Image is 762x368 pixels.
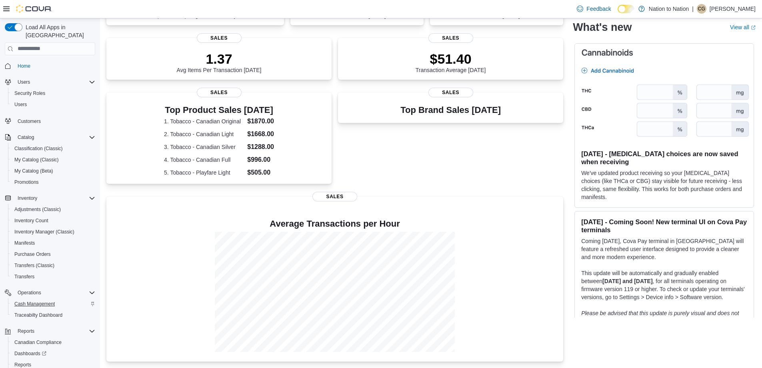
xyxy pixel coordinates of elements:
[14,362,31,368] span: Reports
[8,143,98,154] button: Classification (Classic)
[164,117,244,125] dt: 1. Tobacco - Canadian Original
[14,179,39,185] span: Promotions
[16,5,52,13] img: Cova
[428,88,473,97] span: Sales
[8,165,98,177] button: My Catalog (Beta)
[14,288,44,298] button: Operations
[11,310,95,320] span: Traceabilty Dashboard
[197,33,242,43] span: Sales
[428,33,473,43] span: Sales
[14,133,95,142] span: Catalog
[14,339,62,346] span: Canadian Compliance
[602,278,652,284] strong: [DATE] and [DATE]
[574,1,614,17] a: Feedback
[11,299,58,309] a: Cash Management
[11,216,52,225] a: Inventory Count
[164,169,244,177] dt: 5. Tobacco - Playfare Light
[11,299,95,309] span: Cash Management
[8,154,98,165] button: My Catalog (Classic)
[18,195,37,201] span: Inventory
[8,215,98,226] button: Inventory Count
[8,99,98,110] button: Users
[18,290,41,296] span: Operations
[14,77,95,87] span: Users
[14,193,40,203] button: Inventory
[113,219,557,229] h4: Average Transactions per Hour
[2,287,98,298] button: Operations
[11,261,58,270] a: Transfers (Classic)
[573,21,632,34] h2: What's new
[197,88,242,97] span: Sales
[164,143,244,151] dt: 3. Tobacco - Canadian Silver
[11,177,95,187] span: Promotions
[649,4,689,14] p: Nation to Nation
[8,177,98,188] button: Promotions
[11,227,78,237] a: Inventory Manager (Classic)
[581,150,747,166] h3: [DATE] - [MEDICAL_DATA] choices are now saved when receiving
[18,79,30,85] span: Users
[11,272,95,282] span: Transfers
[22,23,95,39] span: Load All Apps in [GEOGRAPHIC_DATA]
[2,132,98,143] button: Catalog
[11,249,95,259] span: Purchase Orders
[11,155,62,165] a: My Catalog (Classic)
[14,240,35,246] span: Manifests
[14,251,51,257] span: Purchase Orders
[581,237,747,261] p: Coming [DATE], Cova Pay terminal in [GEOGRAPHIC_DATA] will feature a refreshed user interface des...
[11,166,95,176] span: My Catalog (Beta)
[14,262,54,269] span: Transfers (Classic)
[14,312,62,318] span: Traceabilty Dashboard
[11,216,95,225] span: Inventory Count
[697,4,706,14] div: Cam Gottfriedson
[2,76,98,88] button: Users
[164,156,244,164] dt: 4. Tobacco - Canadian Full
[2,60,98,72] button: Home
[312,192,357,201] span: Sales
[14,77,33,87] button: Users
[730,24,756,30] a: View allExternal link
[11,155,95,165] span: My Catalog (Classic)
[416,51,486,73] div: Transaction Average [DATE]
[14,133,37,142] button: Catalog
[14,288,95,298] span: Operations
[8,337,98,348] button: Canadian Compliance
[586,5,611,13] span: Feedback
[710,4,756,14] p: [PERSON_NAME]
[18,118,41,125] span: Customers
[11,238,38,248] a: Manifests
[14,326,38,336] button: Reports
[14,193,95,203] span: Inventory
[11,205,64,214] a: Adjustments (Classic)
[14,350,46,357] span: Dashboards
[164,105,274,115] h3: Top Product Sales [DATE]
[11,144,95,153] span: Classification (Classic)
[11,261,95,270] span: Transfers (Classic)
[2,115,98,127] button: Customers
[581,310,739,324] em: Please be advised that this update is purely visual and does not impact payment functionality.
[8,204,98,215] button: Adjustments (Classic)
[8,260,98,271] button: Transfers (Classic)
[18,328,34,334] span: Reports
[11,249,54,259] a: Purchase Orders
[177,51,262,67] p: 1.37
[11,144,66,153] a: Classification (Classic)
[11,88,95,98] span: Security Roles
[11,238,95,248] span: Manifests
[247,117,274,126] dd: $1870.00
[14,61,34,71] a: Home
[14,117,44,126] a: Customers
[692,4,694,14] p: |
[8,348,98,359] a: Dashboards
[11,338,65,347] a: Canadian Compliance
[2,193,98,204] button: Inventory
[11,310,66,320] a: Traceabilty Dashboard
[11,88,48,98] a: Security Roles
[14,326,95,336] span: Reports
[11,205,95,214] span: Adjustments (Classic)
[14,157,59,163] span: My Catalog (Classic)
[11,338,95,347] span: Canadian Compliance
[18,134,34,141] span: Catalog
[14,116,95,126] span: Customers
[11,100,95,109] span: Users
